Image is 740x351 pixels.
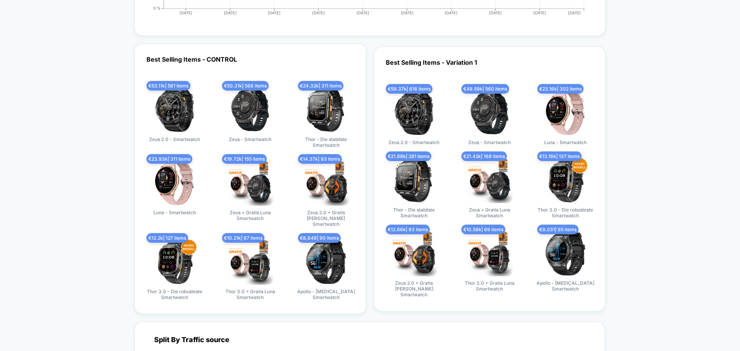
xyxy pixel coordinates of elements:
tspan: [DATE] [568,10,581,15]
img: produt [303,238,349,285]
span: Zeus + Gratis Luna Smartwatch [461,207,518,218]
tspan: [DATE] [357,10,369,15]
tspan: [DATE] [268,10,281,15]
img: produt [151,160,198,206]
span: € 59.37k | 616 items [386,84,432,94]
span: € 21.42k | 168 items [461,151,507,161]
span: Zeus - Smartwatch [468,139,511,145]
span: € 50.31k | 566 items [222,81,269,91]
span: € 21.88k | 281 items [386,151,431,161]
tspan: [DATE] [312,10,325,15]
span: € 12.66k | 83 items [386,225,430,234]
span: € 24.32k | 311 items [298,81,343,91]
span: Thor 3.0 - Die robusteste Smartwatch [146,289,203,300]
tspan: [DATE] [224,10,236,15]
img: produt [303,86,349,133]
img: produt [303,160,349,206]
span: € 23.16k | 302 items [537,84,584,94]
img: produt [466,157,513,203]
span: € 14.37k | 93 items [298,154,342,164]
img: produt [151,86,198,133]
img: produt [227,86,273,133]
span: € 19.72k | 155 items [222,154,267,164]
img: produt [391,89,437,136]
img: produt [466,230,513,276]
span: Thor 3.0 + Gratis Luna Smartwatch [461,280,518,292]
span: Zeus 2.0 + Gratis [PERSON_NAME] Smartwatch [297,210,355,227]
span: Zeus + Gratis Luna Smartwatch [221,210,279,221]
tspan: [DATE] [489,10,502,15]
span: Zeus 2.0 - Smartwatch [388,139,439,145]
span: € 9,031 | 95 items [537,225,579,234]
span: € 49.59k | 560 items [461,84,509,94]
span: Thor - Die stabilste Smartwatch [297,136,355,148]
span: Zeus 2.0 + Gratis [PERSON_NAME] Smartwatch [385,280,443,297]
div: Split By Traffic source [148,336,591,344]
span: € 8,648 | 90 items [298,233,341,243]
img: produt [542,157,589,203]
span: € 12.2k | 127 items [146,233,188,243]
span: € 10.59k | 69 items [461,225,505,234]
tspan: 0 % [153,6,161,11]
span: Thor 3.0 - Die robusteste Smartwatch [536,207,594,218]
span: Luna - Smartwatch [153,210,196,215]
span: Apollo - [MEDICAL_DATA] Smartwatch [536,280,594,292]
tspan: [DATE] [401,10,414,15]
span: Apollo - [MEDICAL_DATA] Smartwatch [297,289,355,300]
img: produt [542,89,589,136]
span: € 10.21k | 67 items [222,233,264,243]
span: € 23.93k | 311 items [146,154,192,164]
span: € 13.16k | 137 items [537,151,582,161]
span: Zeus 2.0 - Smartwatch [149,136,200,142]
tspan: [DATE] [533,10,546,15]
img: produt [391,157,437,203]
span: Luna - Smartwatch [544,139,587,145]
span: Zeus - Smartwatch [229,136,271,142]
img: produt [227,160,273,206]
tspan: [DATE] [179,10,192,15]
span: Thor - Die stabilste Smartwatch [385,207,443,218]
img: produt [151,238,198,285]
span: Thor 3.0 + Gratis Luna Smartwatch [221,289,279,300]
span: € 53.11k | 561 items [146,81,190,91]
img: produt [466,89,513,136]
tspan: [DATE] [445,10,457,15]
img: produt [391,230,437,276]
img: produt [227,238,273,285]
img: produt [542,230,589,276]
